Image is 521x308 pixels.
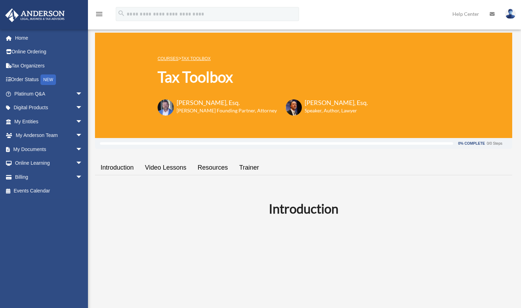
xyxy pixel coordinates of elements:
[5,184,93,198] a: Events Calendar
[76,142,90,157] span: arrow_drop_down
[95,12,103,18] a: menu
[40,74,56,85] div: NEW
[5,170,93,184] a: Billingarrow_drop_down
[158,67,368,87] h1: Tax Toolbox
[5,129,93,143] a: My Anderson Teamarrow_drop_down
[487,142,502,145] div: 0/0 Steps
[76,129,90,143] span: arrow_drop_down
[5,114,93,129] a: My Entitiesarrow_drop_down
[5,87,93,101] a: Platinum Q&Aarrow_drop_down
[177,98,277,107] h3: [PERSON_NAME], Esq.
[234,158,265,178] a: Trainer
[99,200,508,217] h2: Introduction
[95,158,139,178] a: Introduction
[5,142,93,156] a: My Documentsarrow_drop_down
[5,59,93,73] a: Tax Organizers
[286,99,302,116] img: Scott-Estill-Headshot.png
[76,170,90,184] span: arrow_drop_down
[95,10,103,18] i: menu
[76,87,90,101] span: arrow_drop_down
[76,101,90,115] span: arrow_drop_down
[158,99,174,116] img: Toby-circle-head.png
[158,56,178,61] a: COURSES
[177,107,277,114] h6: [PERSON_NAME] Founding Partner, Attorney
[117,9,125,17] i: search
[192,158,234,178] a: Resources
[5,156,93,170] a: Online Learningarrow_drop_down
[181,56,210,61] a: Tax Toolbox
[5,45,93,59] a: Online Ordering
[305,107,359,114] h6: Speaker, Author, Lawyer
[505,9,516,19] img: User Pic
[5,73,93,87] a: Order StatusNEW
[458,142,485,145] div: 0% Complete
[305,98,368,107] h3: [PERSON_NAME], Esq.
[3,8,67,22] img: Anderson Advisors Platinum Portal
[5,31,93,45] a: Home
[5,101,93,115] a: Digital Productsarrow_drop_down
[76,114,90,129] span: arrow_drop_down
[76,156,90,171] span: arrow_drop_down
[139,158,192,178] a: Video Lessons
[158,54,368,63] p: >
